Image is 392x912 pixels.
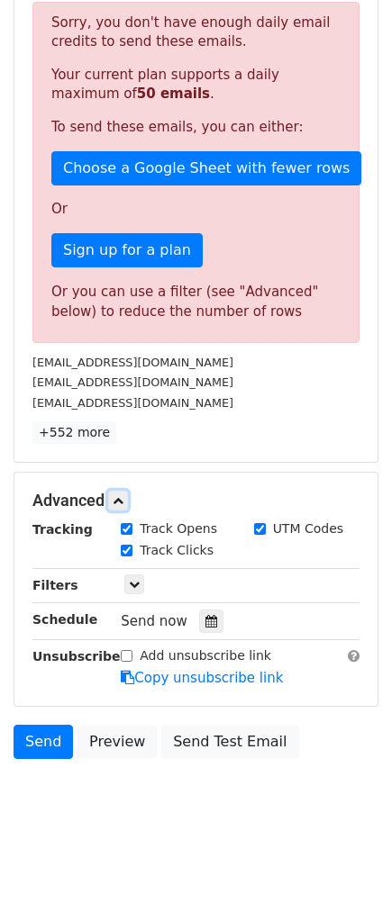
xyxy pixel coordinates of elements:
a: +552 more [32,421,116,444]
a: Send Test Email [161,725,298,759]
p: To send these emails, you can either: [51,118,341,137]
strong: 50 emails [137,86,210,102]
a: Preview [77,725,157,759]
p: Or [51,200,341,219]
strong: Unsubscribe [32,649,121,664]
a: Send [14,725,73,759]
p: Your current plan supports a daily maximum of . [51,66,341,104]
strong: Schedule [32,612,97,627]
a: Sign up for a plan [51,233,203,267]
iframe: Chat Widget [302,826,392,912]
a: Choose a Google Sheet with fewer rows [51,151,361,185]
strong: Filters [32,578,78,592]
label: UTM Codes [273,519,343,538]
small: [EMAIL_ADDRESS][DOMAIN_NAME] [32,396,233,410]
h5: Advanced [32,491,360,510]
label: Add unsubscribe link [140,646,271,665]
small: [EMAIL_ADDRESS][DOMAIN_NAME] [32,356,233,369]
small: [EMAIL_ADDRESS][DOMAIN_NAME] [32,375,233,389]
a: Copy unsubscribe link [121,670,283,686]
p: Sorry, you don't have enough daily email credits to send these emails. [51,14,341,51]
span: Send now [121,613,187,629]
strong: Tracking [32,522,93,537]
label: Track Opens [140,519,217,538]
div: Or you can use a filter (see "Advanced" below) to reduce the number of rows [51,282,341,322]
label: Track Clicks [140,541,214,560]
